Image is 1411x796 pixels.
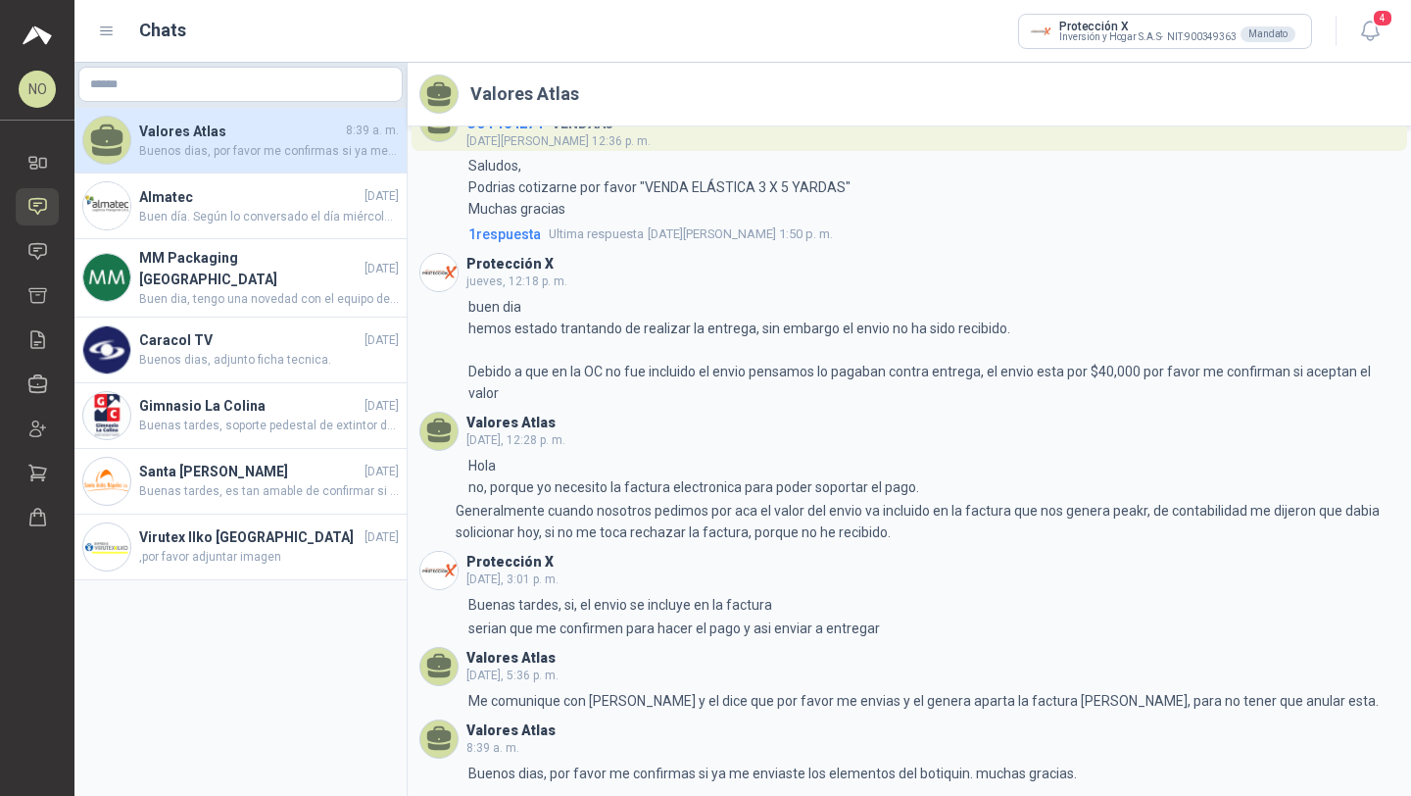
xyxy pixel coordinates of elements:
span: Buenos dias, adjunto ficha tecnica. [139,351,399,370]
div: NO [19,71,56,108]
h4: Santa [PERSON_NAME] [139,461,361,482]
a: Company LogoSanta [PERSON_NAME][DATE]Buenas tardes, es tan amable de confirmar si son [DEMOGRAPHI... [74,449,407,515]
span: [DATE], 3:01 p. m. [466,572,559,586]
img: Company Logo [420,552,458,589]
span: [DATE] [365,463,399,481]
span: jueves, 12:18 p. m. [466,274,567,288]
p: Buenas tardes, si, el envio se incluye en la factura [468,594,772,616]
p: buen dia hemos estado trantando de realizar la entrega, sin embargo el envio no ha sido recibido.... [468,296,1399,404]
span: Buen dia, tengo una novedad con el equipo despachado, no esta realizando la funcion y tomando med... [139,290,399,309]
h3: Protección X [466,557,554,568]
h4: Caracol TV [139,329,361,351]
span: 4 [1372,9,1393,27]
h1: Chats [139,17,186,44]
span: 8:39 a. m. [466,741,519,755]
span: [DATE] [365,397,399,416]
a: Company LogoVirutex Ilko [GEOGRAPHIC_DATA][DATE],por favor adjuntar imagen [74,515,407,580]
span: Buen día. Según lo conversado el día miércoles, esta orden se anulara [139,208,399,226]
a: Company LogoMM Packaging [GEOGRAPHIC_DATA][DATE]Buen dia, tengo una novedad con el equipo despach... [74,239,407,318]
span: Buenas tardes, soporte pedestal de extintor de 05 lb no existe debido a su tamaño [139,417,399,435]
h4: Valores Atlas [139,121,342,142]
p: Saludos, Podrias cotizarne por favor "VENDA ELÁSTICA 3 X 5 YARDAS" Muchas gracias [468,155,851,220]
span: [DATE] [365,187,399,206]
span: Buenas tardes, es tan amable de confirmar si son [DEMOGRAPHIC_DATA].500 cajas? [139,482,399,501]
img: Company Logo [420,254,458,291]
h4: Virutex Ilko [GEOGRAPHIC_DATA] [139,526,361,548]
h4: Gimnasio La Colina [139,395,361,417]
span: [DATE][PERSON_NAME] 12:36 p. m. [466,134,651,148]
p: Buenos dias, por favor me confirmas si ya me enviaste los elementos del botiquin. muchas gracias. [468,763,1077,784]
span: Buenos dias, por favor me confirmas si ya me enviaste los elementos del botiquin. muchas gracias. [139,142,399,161]
a: Company LogoGimnasio La Colina[DATE]Buenas tardes, soporte pedestal de extintor de 05 lb no exist... [74,383,407,449]
span: [DATE], 12:28 p. m. [466,433,565,447]
img: Company Logo [83,392,130,439]
span: 1 respuesta [468,224,541,245]
img: Company Logo [83,326,130,373]
span: [DATE], 5:36 p. m. [466,669,559,682]
a: 1respuestaUltima respuesta[DATE][PERSON_NAME] 1:50 p. m. [464,224,1399,245]
button: 4 [1352,14,1387,49]
img: Company Logo [83,182,130,229]
a: Valores Atlas8:39 a. m.Buenos dias, por favor me confirmas si ya me enviaste los elementos del bo... [74,108,407,174]
p: Generalmente cuando nosotros pedimos por aca el valor del envio va incluido en la factura que nos... [456,500,1399,543]
p: Me comunique con [PERSON_NAME] y el dice que por favor me envias y el genera aparta la factura [P... [468,690,1379,712]
span: [DATE][PERSON_NAME] 1:50 p. m. [549,224,833,244]
a: Company LogoAlmatec[DATE]Buen día. Según lo conversado el día miércoles, esta orden se anulara [74,174,407,239]
h3: Valores Atlas [466,418,556,428]
h2: Valores Atlas [470,80,579,108]
p: serian que me confirmen para hacer el pago y asi enviar a entregar [468,618,880,639]
span: [DATE] [365,260,399,278]
img: Company Logo [83,458,130,505]
h3: Valores Atlas [466,725,556,736]
img: Logo peakr [23,24,52,47]
span: [DATE] [365,528,399,547]
a: Company LogoCaracol TV[DATE]Buenos dias, adjunto ficha tecnica. [74,318,407,383]
h3: Protección X [466,259,554,270]
h4: MM Packaging [GEOGRAPHIC_DATA] [139,247,361,290]
img: Company Logo [83,254,130,301]
p: Hola no, porque yo necesito la factura electronica para poder soportar el pago. [468,455,919,498]
span: ,por favor adjuntar imagen [139,548,399,567]
h3: Valores Atlas [466,653,556,664]
span: 8:39 a. m. [346,122,399,140]
span: [DATE] [365,331,399,350]
span: Ultima respuesta [549,224,644,244]
img: Company Logo [83,523,130,571]
h4: Almatec [139,186,361,208]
